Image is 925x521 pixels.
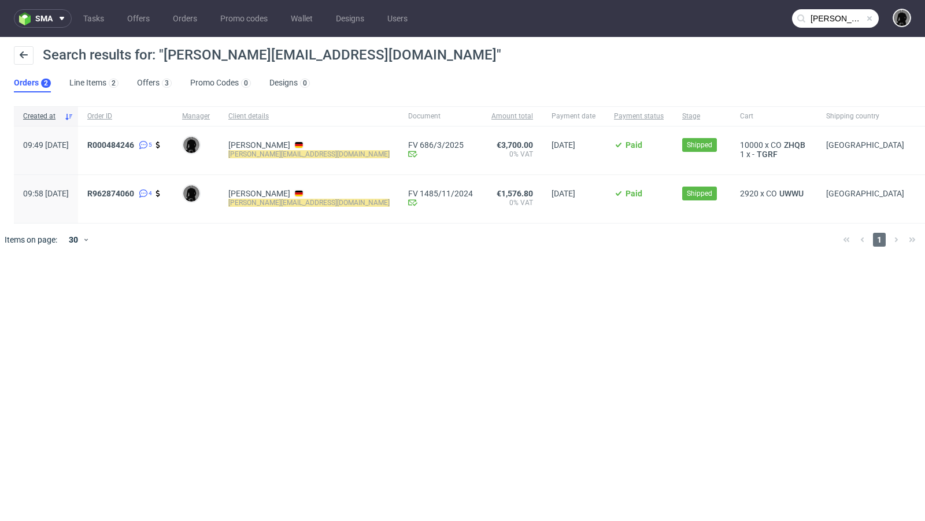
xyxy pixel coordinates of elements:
[752,150,754,159] span: -
[626,189,642,198] span: Paid
[228,111,390,121] span: Client details
[182,111,210,121] span: Manager
[136,140,152,150] a: 5
[380,9,415,28] a: Users
[740,140,763,150] span: 10000
[740,111,808,121] span: Cart
[87,111,164,121] span: Order ID
[552,140,575,150] span: [DATE]
[149,140,152,150] span: 5
[137,74,172,92] a: Offers3
[69,74,119,92] a: Line Items2
[87,189,136,198] a: R962874060
[5,234,57,245] span: Items on page:
[614,111,664,121] span: Payment status
[408,189,473,198] a: FV 1485/11/2024
[14,9,72,28] button: sma
[766,189,777,198] span: CO
[682,111,721,121] span: Stage
[228,150,390,158] mark: [PERSON_NAME][EMAIL_ADDRESS][DOMAIN_NAME]
[826,140,904,150] span: [GEOGRAPHIC_DATA]
[19,12,35,25] img: logo
[491,198,533,207] span: 0% VAT
[552,189,575,198] span: [DATE]
[23,140,69,150] span: 09:49 [DATE]
[873,233,886,247] span: 1
[35,14,53,23] span: sma
[183,185,199,202] img: Dawid Urbanowicz
[826,111,904,121] span: Shipping country
[120,9,157,28] a: Offers
[284,9,320,28] a: Wallet
[23,189,69,198] span: 09:58 [DATE]
[687,140,712,150] span: Shipped
[687,188,712,199] span: Shipped
[87,189,134,198] span: R962874060
[740,189,808,198] div: x
[740,150,808,159] div: x
[165,79,169,87] div: 3
[826,189,904,198] span: [GEOGRAPHIC_DATA]
[43,47,501,63] span: Search results for: "[PERSON_NAME][EMAIL_ADDRESS][DOMAIN_NAME]"
[303,79,307,87] div: 0
[777,189,806,198] a: UWWU
[228,140,290,150] a: [PERSON_NAME]
[740,150,745,159] span: 1
[552,111,595,121] span: Payment date
[62,232,83,248] div: 30
[136,189,152,198] a: 4
[213,9,275,28] a: Promo codes
[183,137,199,153] img: Dawid Urbanowicz
[497,140,533,150] span: €3,700.00
[491,111,533,121] span: Amount total
[771,140,782,150] span: CO
[782,140,808,150] a: ZHQB
[14,74,51,92] a: Orders2
[894,10,910,26] img: Dawid Urbanowicz
[754,150,780,159] a: TGRF
[23,111,60,121] span: Created at
[112,79,116,87] div: 2
[44,79,48,87] div: 2
[76,9,111,28] a: Tasks
[228,199,390,207] mark: [PERSON_NAME][EMAIL_ADDRESS][DOMAIN_NAME]
[244,79,248,87] div: 0
[269,74,310,92] a: Designs0
[740,189,758,198] span: 2920
[329,9,371,28] a: Designs
[87,140,136,150] a: R000484246
[190,74,251,92] a: Promo Codes0
[408,111,473,121] span: Document
[740,140,808,150] div: x
[166,9,204,28] a: Orders
[87,140,134,150] span: R000484246
[408,140,473,150] a: FV 686/3/2025
[491,150,533,159] span: 0% VAT
[497,189,533,198] span: €1,576.80
[149,189,152,198] span: 4
[228,189,290,198] a: [PERSON_NAME]
[626,140,642,150] span: Paid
